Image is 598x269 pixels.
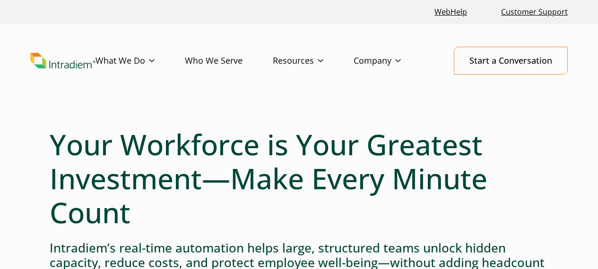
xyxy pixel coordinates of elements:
a: Who We Serve [185,47,273,75]
a: Start a Conversation [454,47,568,75]
a: Customer Support [497,2,572,22]
img: Intradiem [30,53,95,69]
a: Link to homepage of Intradiem [30,53,95,69]
a: Resources [273,47,354,75]
a: Company [354,47,431,75]
a: What We Do [95,47,185,75]
h1: Your Workforce is Your Greatest Investment—Make Every Minute Count [50,127,548,229]
a: Link opens in a new window [431,2,471,22]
